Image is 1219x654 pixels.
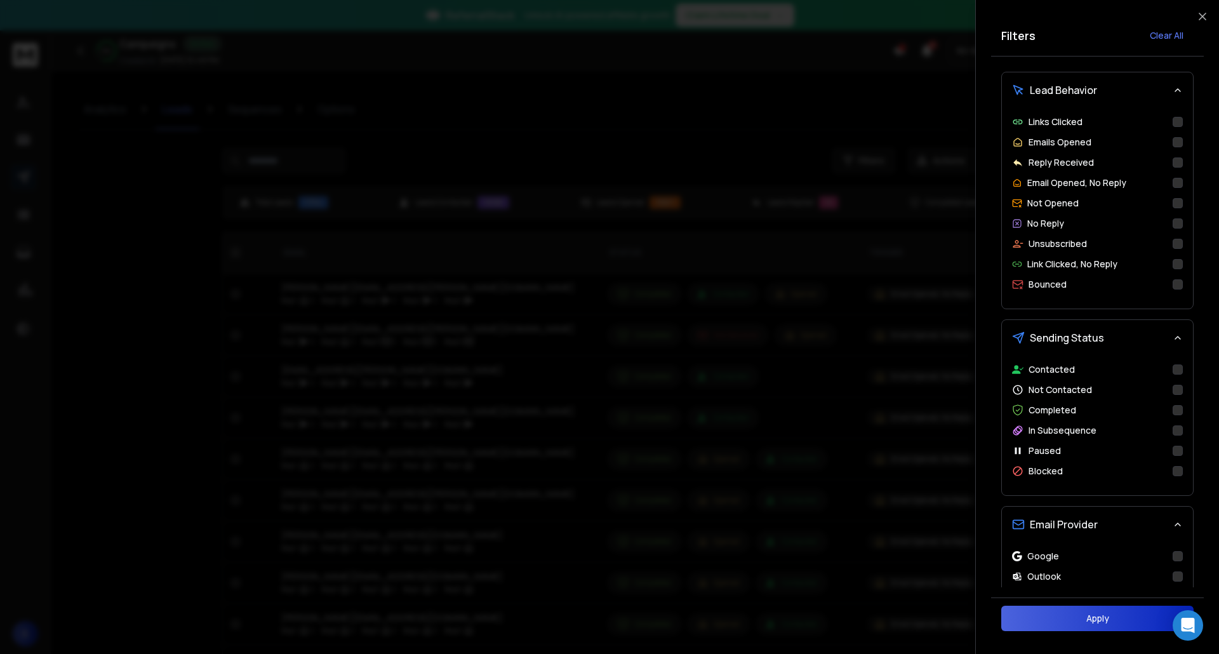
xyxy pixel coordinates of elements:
[1001,27,1036,44] h2: Filters
[1029,136,1091,149] p: Emails Opened
[1027,217,1064,230] p: No Reply
[1029,404,1076,417] p: Completed
[1002,72,1193,108] button: Lead Behavior
[1027,570,1061,583] p: Outlook
[1002,356,1193,495] div: Sending Status
[1030,83,1097,98] span: Lead Behavior
[1001,606,1194,631] button: Apply
[1029,237,1087,250] p: Unsubscribed
[1029,278,1067,291] p: Bounced
[1027,550,1059,563] p: Google
[1029,424,1096,437] p: In Subsequence
[1027,177,1126,189] p: Email Opened, No Reply
[1027,197,1079,210] p: Not Opened
[1029,384,1092,396] p: Not Contacted
[1002,320,1193,356] button: Sending Status
[1140,23,1194,48] button: Clear All
[1029,156,1094,169] p: Reply Received
[1002,507,1193,542] button: Email Provider
[1029,465,1063,477] p: Blocked
[1002,108,1193,309] div: Lead Behavior
[1173,610,1203,641] div: Open Intercom Messenger
[1002,542,1193,621] div: Email Provider
[1027,258,1117,270] p: Link Clicked, No Reply
[1029,444,1061,457] p: Paused
[1030,330,1104,345] span: Sending Status
[1030,517,1098,532] span: Email Provider
[1029,363,1075,376] p: Contacted
[1029,116,1082,128] p: Links Clicked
